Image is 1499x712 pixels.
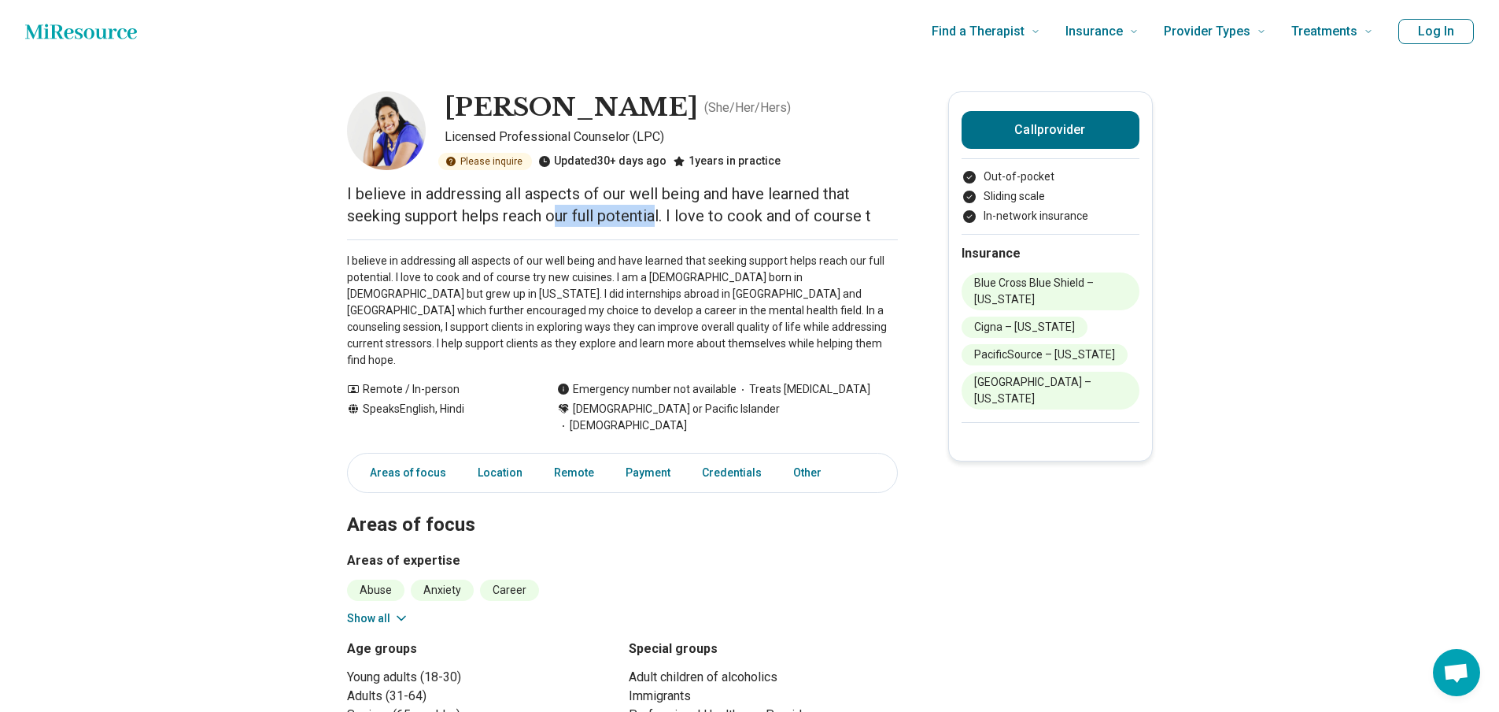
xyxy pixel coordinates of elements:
div: Please inquire [438,153,532,170]
a: Areas of focus [351,457,456,489]
button: Callprovider [962,111,1139,149]
li: Anxiety [411,580,474,601]
li: Career [480,580,539,601]
p: I believe in addressing all aspects of our well being and have learned that seeking support helps... [347,183,898,227]
li: In-network insurance [962,208,1139,224]
h2: Areas of focus [347,474,898,539]
h2: Insurance [962,244,1139,263]
span: Provider Types [1164,20,1250,43]
a: Remote [545,457,604,489]
li: Sliding scale [962,188,1139,205]
button: Log In [1398,19,1474,44]
span: Find a Therapist [932,20,1025,43]
li: Adult children of alcoholics [629,668,898,687]
span: [DEMOGRAPHIC_DATA] [557,417,687,434]
div: 1 years in practice [673,153,781,170]
p: I believe in addressing all aspects of our well being and have learned that seeking support helps... [347,253,898,369]
button: Show all [347,610,409,627]
p: Licensed Professional Counselor (LPC) [445,128,898,146]
li: PacificSource – [US_STATE] [962,344,1128,365]
li: Young adults (18-30) [347,668,616,687]
div: Updated 30+ days ago [538,153,666,170]
li: Blue Cross Blue Shield – [US_STATE] [962,273,1139,310]
p: ( She/Her/Hers ) [704,98,791,117]
h3: Special groups [629,640,898,658]
div: Speaks English, Hindi [347,401,526,434]
span: Treats [MEDICAL_DATA] [737,381,870,398]
span: Treatments [1291,20,1357,43]
li: [GEOGRAPHIC_DATA] – [US_STATE] [962,372,1139,410]
div: Open chat [1433,649,1480,696]
a: Payment [616,457,680,489]
a: Credentials [692,457,771,489]
h3: Areas of expertise [347,551,898,570]
div: Emergency number not available [557,381,737,398]
li: Abuse [347,580,404,601]
h3: Age groups [347,640,616,658]
li: Out-of-pocket [962,169,1139,185]
img: Sharon Reddy, Licensed Professional Counselor (LPC) [347,91,426,170]
a: Home page [25,16,137,47]
div: Remote / In-person [347,381,526,398]
li: Cigna – [US_STATE] [962,317,1087,338]
h1: [PERSON_NAME] [445,91,698,124]
span: [DEMOGRAPHIC_DATA] or Pacific Islander [573,401,780,417]
ul: Payment options [962,169,1139,224]
span: Insurance [1065,20,1123,43]
li: Adults (31-64) [347,687,616,706]
a: Location [468,457,532,489]
a: Other [784,457,840,489]
li: Immigrants [629,687,898,706]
